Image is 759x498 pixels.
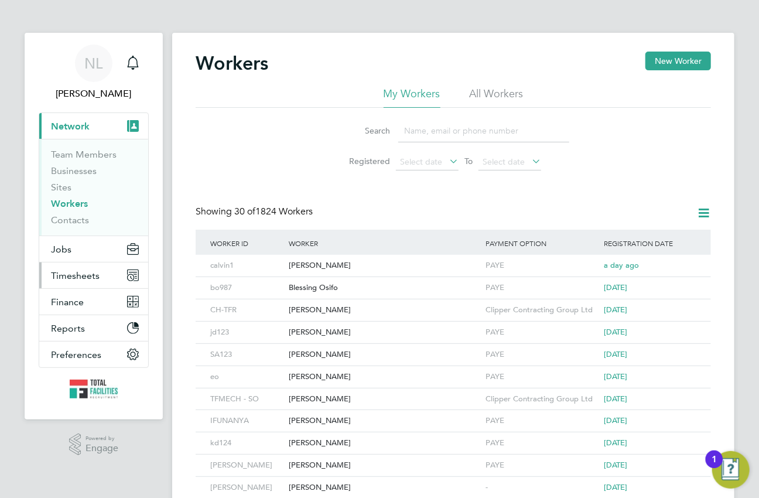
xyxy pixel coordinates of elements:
[70,380,118,398] img: tfrecruitment-logo-retina.png
[286,432,483,454] div: [PERSON_NAME]
[604,327,627,337] span: [DATE]
[39,262,148,288] button: Timesheets
[604,305,627,315] span: [DATE]
[604,349,627,359] span: [DATE]
[51,121,90,132] span: Network
[604,482,627,492] span: [DATE]
[85,56,103,71] span: NL
[234,206,255,217] span: 30 of
[207,388,286,410] div: TFMECH - SO
[207,454,699,464] a: [PERSON_NAME][PERSON_NAME]PAYE[DATE]
[207,230,286,257] div: Worker ID
[51,182,71,193] a: Sites
[604,260,639,270] span: a day ago
[207,255,286,277] div: calvin1
[712,451,750,489] button: Open Resource Center, 1 new notification
[207,299,699,309] a: CH-TFR[PERSON_NAME]Clipper Contracting Group Ltd[DATE]
[604,394,627,404] span: [DATE]
[207,432,286,454] div: kd124
[604,438,627,448] span: [DATE]
[712,459,717,475] div: 1
[207,321,699,331] a: jd123[PERSON_NAME]PAYE[DATE]
[51,149,117,160] a: Team Members
[207,254,699,264] a: calvin1[PERSON_NAME]PAYEa day ago
[69,434,119,456] a: Powered byEngage
[286,322,483,343] div: [PERSON_NAME]
[398,120,569,142] input: Name, email or phone number
[207,322,286,343] div: jd123
[51,214,89,226] a: Contacts
[207,277,286,299] div: bo987
[51,323,85,334] span: Reports
[207,432,699,442] a: kd124[PERSON_NAME]PAYE[DATE]
[86,434,118,444] span: Powered by
[39,236,148,262] button: Jobs
[483,299,601,321] div: Clipper Contracting Group Ltd
[39,315,148,341] button: Reports
[207,476,699,486] a: [PERSON_NAME][PERSON_NAME]-[DATE]
[286,230,483,257] div: Worker
[207,343,699,353] a: SA123[PERSON_NAME]PAYE[DATE]
[461,154,476,169] span: To
[604,460,627,470] span: [DATE]
[337,125,390,136] label: Search
[483,432,601,454] div: PAYE
[286,277,483,299] div: Blessing Osifo
[39,113,148,139] button: Network
[51,349,101,360] span: Preferences
[51,296,84,308] span: Finance
[384,87,440,108] li: My Workers
[286,255,483,277] div: [PERSON_NAME]
[39,87,149,101] span: Nicola Lawrence
[483,255,601,277] div: PAYE
[39,380,149,398] a: Go to home page
[483,366,601,388] div: PAYE
[39,342,148,367] button: Preferences
[483,277,601,299] div: PAYE
[207,455,286,476] div: [PERSON_NAME]
[207,410,699,419] a: IFUNANYA[PERSON_NAME]PAYE[DATE]
[286,410,483,432] div: [PERSON_NAME]
[207,410,286,432] div: IFUNANYA
[483,156,525,167] span: Select date
[483,322,601,343] div: PAYE
[39,289,148,315] button: Finance
[645,52,711,70] button: New Worker
[286,344,483,366] div: [PERSON_NAME]
[286,366,483,388] div: [PERSON_NAME]
[86,444,118,453] span: Engage
[601,230,699,257] div: Registration Date
[483,410,601,432] div: PAYE
[39,139,148,236] div: Network
[483,230,601,257] div: Payment Option
[286,388,483,410] div: [PERSON_NAME]
[51,198,88,209] a: Workers
[51,270,100,281] span: Timesheets
[604,282,627,292] span: [DATE]
[286,455,483,476] div: [PERSON_NAME]
[483,344,601,366] div: PAYE
[400,156,442,167] span: Select date
[604,415,627,425] span: [DATE]
[207,366,699,376] a: eo[PERSON_NAME]PAYE[DATE]
[51,165,97,176] a: Businesses
[196,52,268,75] h2: Workers
[207,299,286,321] div: CH-TFR
[207,366,286,388] div: eo
[25,33,163,419] nav: Main navigation
[234,206,313,217] span: 1824 Workers
[207,388,699,398] a: TFMECH - SO[PERSON_NAME]Clipper Contracting Group Ltd[DATE]
[196,206,315,218] div: Showing
[51,244,71,255] span: Jobs
[286,299,483,321] div: [PERSON_NAME]
[337,156,390,166] label: Registered
[483,388,601,410] div: Clipper Contracting Group Ltd
[483,455,601,476] div: PAYE
[207,344,286,366] div: SA123
[39,45,149,101] a: NL[PERSON_NAME]
[470,87,524,108] li: All Workers
[604,371,627,381] span: [DATE]
[207,277,699,286] a: bo987Blessing OsifoPAYE[DATE]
